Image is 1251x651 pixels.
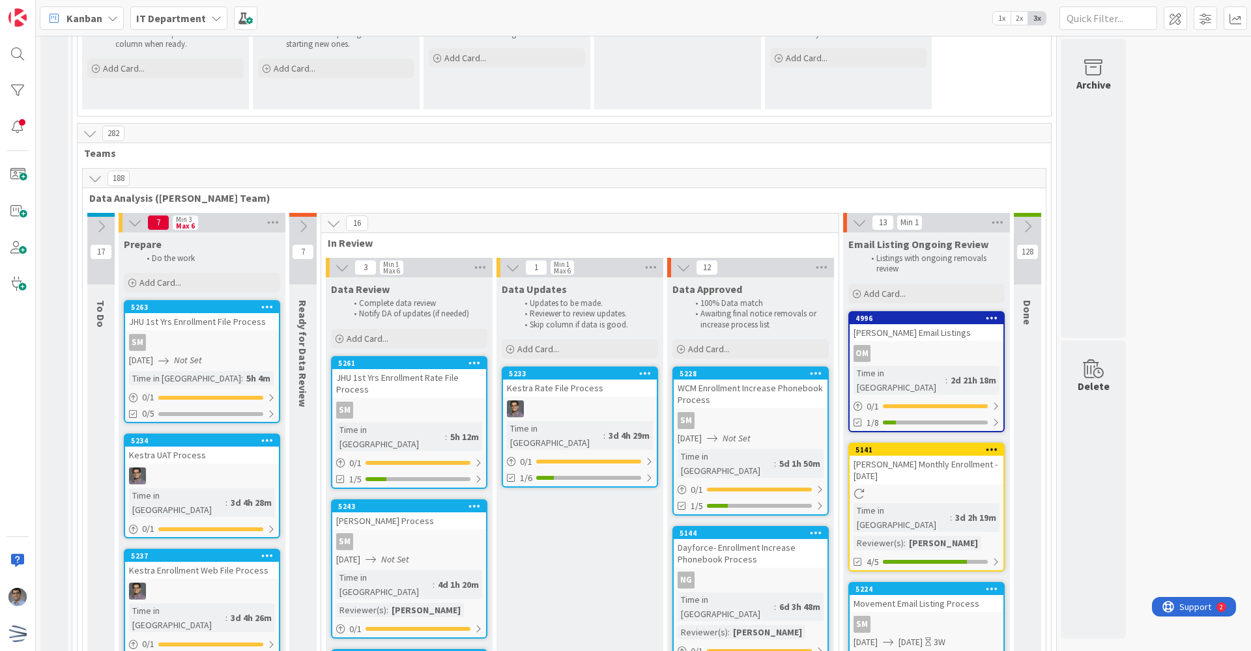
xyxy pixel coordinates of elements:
div: [PERSON_NAME] Process [332,512,486,529]
div: 0/1 [503,454,657,470]
span: 1x [993,12,1011,25]
div: 3d 2h 19m [952,510,999,525]
img: avatar [8,624,27,643]
div: Time in [GEOGRAPHIC_DATA] [854,366,945,395]
span: Add Card... [347,333,388,344]
div: Time in [GEOGRAPHIC_DATA] [854,503,950,532]
span: 0 / 1 [349,622,362,636]
span: 1/8 [867,416,879,430]
div: 6d 3h 48m [776,600,824,614]
div: 5144 [680,529,827,538]
li: Awaiting final notice removals or increase process list [688,309,827,330]
i: Not Set [381,553,409,565]
span: : [386,603,388,617]
div: 0/1 [332,621,486,637]
div: Movement Email Listing Process [850,595,1003,612]
span: 12 [696,260,718,275]
span: : [603,428,605,443]
span: 0 / 1 [691,483,703,497]
div: Max 6 [383,268,400,274]
div: SM [125,334,279,351]
div: CS [125,467,279,484]
div: Time in [GEOGRAPHIC_DATA] [129,488,225,517]
div: 5234 [125,435,279,447]
i: Not Set [174,354,202,366]
span: 2x [1011,12,1028,25]
div: Time in [GEOGRAPHIC_DATA] [507,421,603,450]
div: 5h 4m [243,371,274,385]
div: 5h 12m [447,430,482,444]
span: 0/5 [142,407,154,421]
span: : [950,510,952,525]
span: 1/5 [349,473,362,486]
div: 5233 [503,368,657,380]
span: Add Card... [274,62,315,74]
div: 5228WCM Enrollment Increase Phonebook Process [674,368,827,408]
span: : [728,625,730,639]
div: 3d 4h 28m [227,495,275,510]
img: AP [8,588,27,606]
div: Time in [GEOGRAPHIC_DATA] [678,449,774,478]
div: 0/1 [850,398,1003,415]
div: 5228 [680,369,827,378]
div: 5263 [131,303,279,312]
i: Not Set [723,432,751,444]
span: 0 / 1 [867,400,879,413]
div: Delete [1078,378,1110,394]
div: [PERSON_NAME] Email Listings [850,324,1003,341]
li: Reviewer to review updates. [517,309,656,319]
div: CS [125,583,279,600]
span: To Do [94,300,108,327]
span: 0 / 1 [142,391,154,404]
div: 0/1 [674,482,827,498]
li: Team members pull tasks from this column when ready. [103,29,242,50]
div: 5237Kestra Enrollment Web File Process [125,550,279,579]
span: Data Updates [502,283,567,296]
span: : [433,577,435,592]
div: SM [850,616,1003,633]
div: 5237 [131,551,279,561]
div: SM [678,412,695,429]
div: Max 6 [176,223,195,229]
div: Min 3 [176,216,192,223]
div: 5224 [856,585,1003,594]
img: CS [507,400,524,417]
div: 5243 [338,502,486,511]
div: 5234Kestra UAT Process [125,435,279,464]
div: 5233Kestra Rate File Process [503,368,657,396]
span: Email Listing Ongoing Review [848,238,988,251]
span: 1 [525,260,547,275]
span: In Review [328,236,822,249]
span: [DATE] [899,635,923,649]
div: 5261 [332,357,486,369]
div: JHU 1st Yrs Enrollment File Process [125,313,279,330]
span: : [445,430,447,444]
div: [PERSON_NAME] [388,603,464,617]
div: CS [503,400,657,417]
div: 3W [934,635,945,649]
span: [DATE] [854,635,878,649]
span: : [945,373,947,387]
div: NG [674,572,827,589]
span: 0 / 1 [520,455,532,469]
div: OM [854,345,870,362]
div: 5141 [850,444,1003,456]
div: Time in [GEOGRAPHIC_DATA] [678,592,774,621]
div: 5224Movement Email Listing Process [850,583,1003,612]
div: 2d 21h 18m [947,373,999,387]
span: 16 [346,215,368,231]
span: Data Analysis (Carin Team) [89,191,1029,204]
div: SM [332,533,486,550]
span: 7 [147,215,169,230]
div: Min 1 [554,261,569,268]
div: 4d 1h 20m [435,577,482,592]
li: 100% Data match [688,298,827,309]
div: Reviewer(s) [678,625,728,639]
li: Do the work [139,253,278,264]
span: Prepare [124,238,162,251]
span: 282 [102,126,124,141]
input: Quick Filter... [1059,7,1157,30]
div: 5228 [674,368,827,380]
div: Time in [GEOGRAPHIC_DATA] [129,371,241,385]
span: : [904,536,906,550]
